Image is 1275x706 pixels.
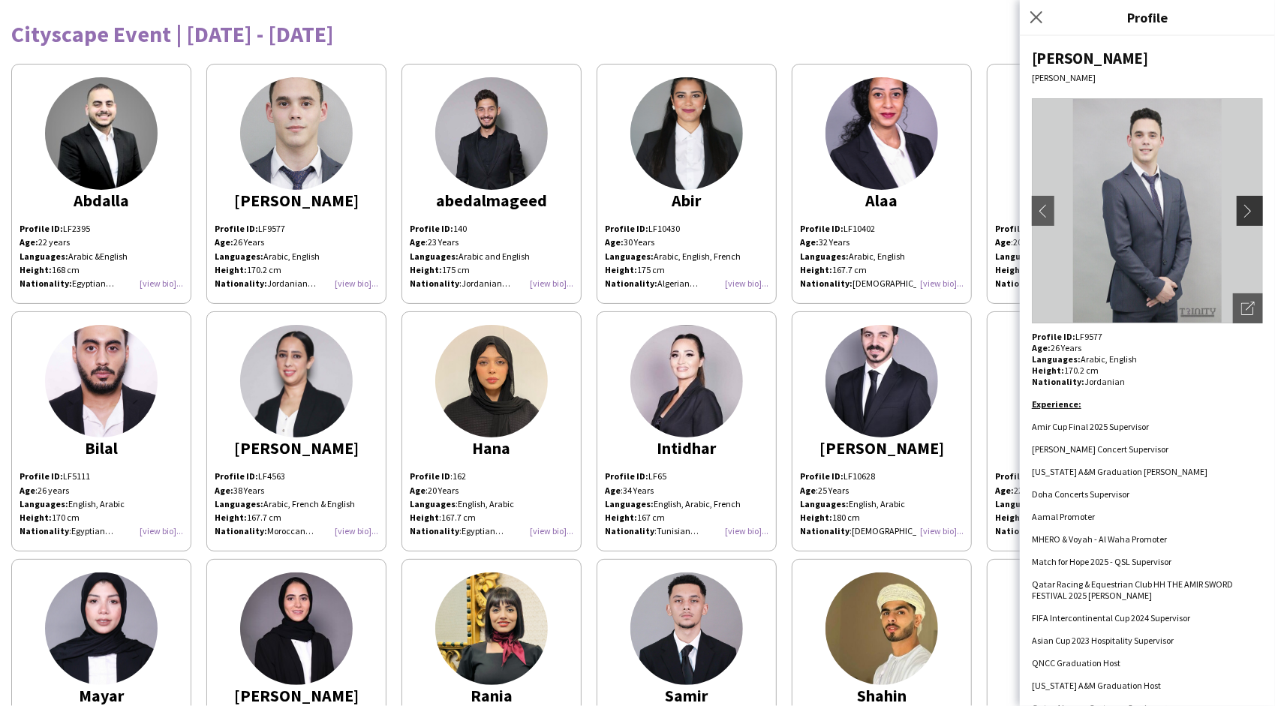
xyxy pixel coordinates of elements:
p: 30 Years Arabic, English, French 175 cm Algerian [605,236,768,290]
li: MHERO & Voyah - Al Waha Promoter [1032,533,1263,545]
div: Hana [410,441,573,455]
strong: Age: [800,236,819,248]
div: Abdalla [20,194,183,207]
strong: Languages: [800,498,849,509]
img: thumb-35d2da39-8be6-4824-85cb-2cf367f06589.png [45,572,158,685]
img: thumb-33faf9b0-b7e5-4a64-b199-3db2782ea2c5.png [435,77,548,190]
b: Age [605,485,621,496]
p: 140 [410,222,573,236]
div: Intidhar [605,441,768,455]
span: : [410,278,462,289]
img: thumb-913090cf-124b-4d44-83f1-19fcfc7d1554.jpg [630,572,743,685]
strong: Languages: [215,251,263,262]
li: [US_STATE] A&M Graduation [PERSON_NAME] [1032,466,1263,477]
div: Alaa [800,194,964,207]
div: Mayar [20,689,183,702]
strong: Height: [800,512,832,523]
p: LF9577 26 Years Arabic, English 170.2 cm Jordanian [215,222,378,290]
img: thumb-6478bdb6709c6.jpg [630,325,743,437]
div: Samir [605,689,768,702]
span: : [995,278,1047,289]
b: Profile ID: [20,223,63,234]
img: thumb-6620e5d822dac.jpeg [45,77,158,190]
span: 20 Years [1013,236,1044,248]
div: Bilal [20,441,183,455]
strong: Age: [215,236,233,248]
div: Abir [605,194,768,207]
strong: Nationality: [800,278,853,289]
strong: Height: [215,512,247,523]
b: Nationality [800,525,849,536]
span: : [800,485,818,496]
b: Profile ID [995,470,1036,482]
p: : LF6327 [995,470,1159,483]
div: [PERSON_NAME] [215,441,378,455]
span: : [410,236,428,248]
li: Aamal Promoter [1032,511,1263,522]
span: : [995,512,1027,523]
img: thumb-659d4d42d26dd.jpeg [825,325,938,437]
strong: Languages: [995,251,1044,262]
b: Nationality [410,278,459,289]
strong: Profile ID: [605,223,648,234]
strong: Profile ID: [215,223,258,234]
u: Experience: [1032,398,1081,410]
strong: Languages: [20,498,68,509]
strong: Height: [215,264,247,275]
span: : [410,498,458,509]
img: thumb-fc3e0976-9115-4af5-98af-bfaaaaa2f1cd.jpg [630,77,743,190]
img: thumb-e8597d1b-f23f-4a8f-ab1f-bf3175c4f7a7.jpg [825,77,938,190]
b: Age [800,485,816,496]
p: 22 Years [995,484,1159,497]
p: Tunisian [995,524,1159,538]
b: Languages [410,498,456,509]
strong: Languages: [800,251,849,262]
strong: Age: [215,485,233,496]
strong: Nationality: [995,525,1048,536]
strong: Nationality: [215,278,267,289]
span: : [605,485,623,496]
p: LF10402 [800,222,964,236]
strong: Languages: [410,251,459,262]
div: [PERSON_NAME] [215,689,378,702]
span: Egyptian [71,525,113,536]
div: Cityscape Event | [DATE] - [DATE] [11,23,1264,45]
strong: Languages: [605,251,654,262]
span: : [410,485,428,496]
b: Nationality [605,525,654,536]
li: Match for Hope 2025 - QSL Supervisor [1032,556,1263,567]
div: [PERSON_NAME] [1032,72,1263,83]
strong: Profile ID: [1032,331,1075,342]
strong: Height: [605,264,637,275]
strong: Languages: [1032,353,1081,365]
li: QNCC Graduation Host [1032,657,1263,668]
b: Nationality [20,525,69,536]
p: English, Arabic 170 cm [20,497,183,524]
p: 38 Years Arabic, French & English 167.7 cm Moroccan [215,484,378,539]
b: Height: [20,264,52,275]
div: 22 years [20,236,183,249]
p: LF4563 [215,470,378,483]
strong: Profile ID: [410,223,453,234]
b: Age: [20,236,38,248]
strong: Height: [800,264,832,275]
span: English, Arabic, French [654,498,741,509]
span: : [410,525,462,536]
li: [PERSON_NAME] Concert Supervisor [1032,443,1263,455]
img: thumb-167878260864103090c265a.jpg [240,77,353,190]
img: thumb-661f94ac5e77e.jpg [240,572,353,685]
strong: Nationality: [605,278,657,289]
div: [PERSON_NAME] [800,441,964,455]
strong: Age: [1032,342,1051,353]
li: FIFA Intercontinental Cup 2024 Supervisor [1032,612,1263,623]
b: Age [995,236,1011,248]
div: Waheeb [995,689,1159,702]
span: 167 cm [637,512,665,523]
strong: Height: [605,512,637,523]
p: English and Arabic 193 cm [995,250,1159,277]
strong: Profile ID: [215,470,258,482]
strong: Height: [995,264,1027,275]
div: abedalmageed [410,194,573,207]
span: : [800,525,852,536]
img: thumb-ae90b02f-0bb0-4213-b908-a8d1efd67100.jpg [435,572,548,685]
